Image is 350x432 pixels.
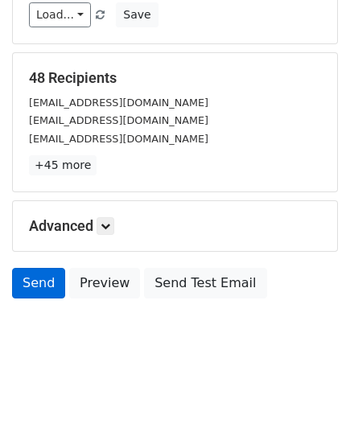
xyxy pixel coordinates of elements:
small: [EMAIL_ADDRESS][DOMAIN_NAME] [29,114,208,126]
a: +45 more [29,155,97,175]
a: Load... [29,2,91,27]
h5: 48 Recipients [29,69,321,87]
button: Save [116,2,158,27]
a: Preview [69,268,140,298]
a: Send [12,268,65,298]
div: Виджет чата [270,355,350,432]
iframe: Chat Widget [270,355,350,432]
small: [EMAIL_ADDRESS][DOMAIN_NAME] [29,97,208,109]
small: [EMAIL_ADDRESS][DOMAIN_NAME] [29,133,208,145]
a: Send Test Email [144,268,266,298]
h5: Advanced [29,217,321,235]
